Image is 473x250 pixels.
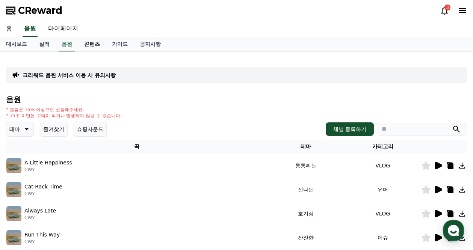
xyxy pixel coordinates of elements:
[267,154,345,178] td: 통통튀는
[50,188,97,206] a: 대화
[24,159,72,167] p: A Little Happiness
[444,5,450,11] div: 3
[267,226,345,250] td: 잔잔한
[24,239,60,245] p: CWY
[6,230,21,245] img: music
[344,140,421,154] th: 카테고리
[40,122,68,137] button: 즐겨찾기
[97,188,144,206] a: 설정
[344,202,421,226] td: VLOG
[2,188,50,206] a: 홈
[69,199,78,205] span: 대화
[267,202,345,226] td: 호기심
[6,206,21,221] img: music
[23,21,38,37] a: 음원
[344,178,421,202] td: 유머
[134,37,167,51] a: 공지사항
[6,5,62,17] a: CReward
[24,191,62,197] p: CWY
[78,37,106,51] a: 콘텐츠
[42,21,84,37] a: 마이페이지
[74,122,107,137] button: 쇼핑사운드
[344,226,421,250] td: 이슈
[6,113,122,119] p: * 35초 미만은 수익이 적거나 발생하지 않을 수 있습니다.
[23,71,116,79] a: 크리워드 음원 서비스 이용 시 유의사항
[267,140,345,154] th: 테마
[326,122,374,136] button: 채널 등록하기
[18,5,62,17] span: CReward
[6,182,21,197] img: music
[440,6,449,15] a: 3
[6,122,34,137] button: 테마
[267,178,345,202] td: 신나는
[59,37,75,51] a: 음원
[24,207,56,215] p: Always Late
[24,215,56,221] p: CWY
[24,167,72,173] p: CWY
[24,199,28,205] span: 홈
[344,154,421,178] td: VLOG
[6,140,267,154] th: 곡
[6,95,467,104] h4: 음원
[6,107,122,113] p: * 볼륨은 15% 이상으로 설정해주세요.
[106,37,134,51] a: 가이드
[24,231,60,239] p: Run This Way
[6,158,21,173] img: music
[24,183,62,191] p: Cat Rack Time
[116,199,125,205] span: 설정
[9,124,20,134] p: 테마
[33,37,56,51] a: 실적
